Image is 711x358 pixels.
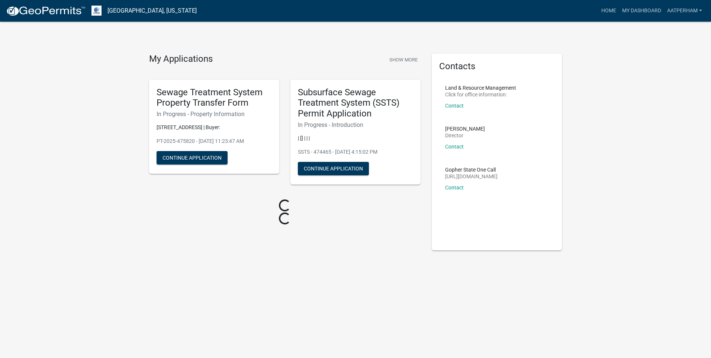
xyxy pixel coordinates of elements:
a: Home [598,4,619,18]
button: Continue Application [298,162,369,175]
p: Gopher State One Call [445,167,498,172]
a: Contact [445,103,464,109]
h6: In Progress - Introduction [298,121,413,128]
a: Contact [445,185,464,191]
a: [GEOGRAPHIC_DATA], [US_STATE] [107,4,197,17]
p: [PERSON_NAME] [445,126,485,131]
h6: In Progress - Property Information [157,111,272,118]
p: SSTS - 474465 - [DATE] 4:15:02 PM [298,148,413,156]
a: AATPerham [664,4,705,18]
a: Contact [445,144,464,150]
p: [STREET_ADDRESS] | Buyer: [157,124,272,131]
p: PT-2025-475820 - [DATE] 11:23:47 AM [157,137,272,145]
img: Otter Tail County, Minnesota [91,6,102,16]
button: Continue Application [157,151,228,164]
h4: My Applications [149,54,213,65]
p: | [] | | | [298,134,413,142]
button: Show More [386,54,421,66]
h5: Subsurface Sewage Treatment System (SSTS) Permit Application [298,87,413,119]
p: Director [445,133,485,138]
p: Click for office information: [445,92,516,97]
p: [URL][DOMAIN_NAME] [445,174,498,179]
h5: Contacts [439,61,554,72]
a: My Dashboard [619,4,664,18]
p: Land & Resource Management [445,85,516,90]
h5: Sewage Treatment System Property Transfer Form [157,87,272,109]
